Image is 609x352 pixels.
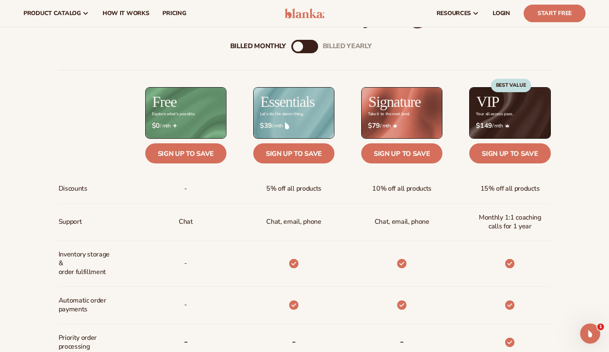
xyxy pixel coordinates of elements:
[152,112,195,116] div: Explore what's possible.
[230,42,286,50] div: Billed Monthly
[266,214,321,230] p: Chat, email, phone
[469,143,550,163] a: Sign up to save
[476,122,544,130] span: / mth
[103,10,149,17] span: How It Works
[285,8,324,18] img: logo
[323,42,372,50] div: billed Yearly
[476,94,499,109] h2: VIP
[145,143,226,163] a: Sign up to save
[491,79,531,92] div: BEST VALUE
[179,214,193,230] p: Chat
[372,181,432,197] span: 10% off all products
[254,88,334,138] img: Essentials_BG_9050f826-5aa9-47d9-a362-757b82c62641.jpg
[476,122,492,130] strong: $149
[260,122,272,130] strong: $39
[285,122,289,129] img: drop.png
[152,122,220,130] span: / mth
[597,324,604,330] span: 1
[184,181,187,197] span: -
[260,122,328,130] span: / mth
[59,293,114,317] span: Automatic order payments
[393,124,397,128] img: Star_6.png
[361,143,442,163] a: Sign up to save
[260,94,315,109] h2: Essentials
[368,112,410,116] div: Take it to the next level.
[375,214,429,230] span: Chat, email, phone
[59,181,87,197] span: Discounts
[59,214,82,230] span: Support
[292,335,296,348] b: -
[524,5,586,22] a: Start Free
[476,112,513,116] div: Your all-access pass.
[260,112,303,116] div: Let’s do the damn thing.
[23,10,81,17] span: product catalog
[476,210,544,234] span: Monthly 1:1 coaching calls for 1 year
[493,10,510,17] span: LOGIN
[368,94,421,109] h2: Signature
[184,256,187,271] span: -
[437,10,471,17] span: resources
[266,181,321,197] span: 5% off all products
[162,10,186,17] span: pricing
[580,324,600,344] iframe: Intercom live chat
[59,247,114,280] span: Inventory storage & order fulfillment
[184,335,188,348] b: -
[362,88,442,138] img: Signature_BG_eeb718c8-65ac-49e3-a4e5-327c6aa73146.jpg
[152,94,177,109] h2: Free
[368,122,436,130] span: / mth
[400,335,404,348] b: -
[481,181,540,197] span: 15% off all products
[184,297,187,313] span: -
[470,88,550,138] img: VIP_BG_199964bd-3653-43bc-8a67-789d2d7717b9.jpg
[368,122,380,130] strong: $79
[253,143,334,163] a: Sign up to save
[152,122,160,130] strong: $0
[146,88,226,138] img: free_bg.png
[173,124,177,128] img: Free_Icon_bb6e7c7e-73f8-44bd-8ed0-223ea0fc522e.png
